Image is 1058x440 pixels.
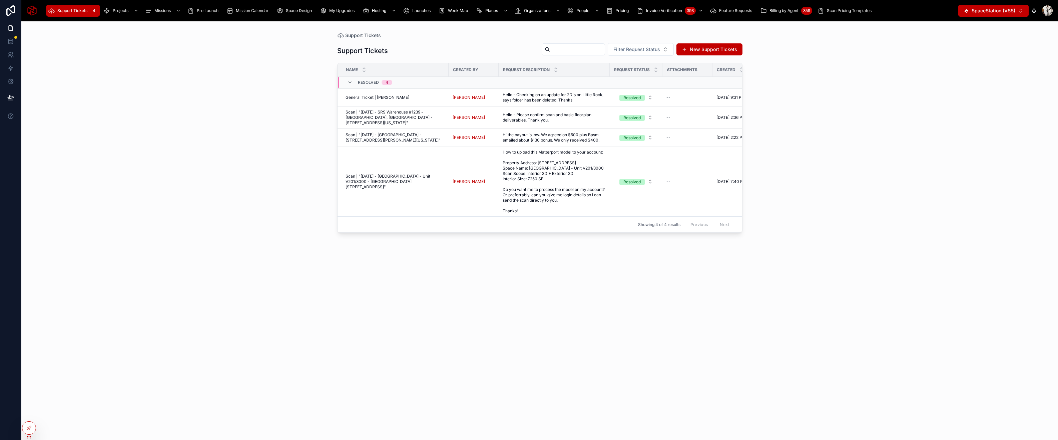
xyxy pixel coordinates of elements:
span: Request Status [614,67,650,72]
div: 4 [90,7,98,15]
div: Resolved [623,115,641,121]
a: Scan | "[DATE] - [GEOGRAPHIC_DATA] - Unit V201/3000 - [GEOGRAPHIC_DATA][STREET_ADDRESS]" [346,174,445,190]
span: Attachments [667,67,697,72]
span: Request Description [503,67,550,72]
a: Mission Calendar [224,5,273,17]
button: Select Button [614,91,658,103]
span: -- [666,179,670,184]
a: Places [474,5,511,17]
a: Scan | "[DATE] - SRS Warehouse #1239 - [GEOGRAPHIC_DATA], [GEOGRAPHIC_DATA] - [STREET_ADDRESS][US... [346,109,445,126]
span: How to upload this Matterport model to your account: Property Address: [STREET_ADDRESS]﻿﻿ Space N... [503,150,606,214]
span: Name [346,67,358,72]
a: Week Map [437,5,473,17]
span: Launches [412,8,431,13]
span: [DATE] 7:40 PM [716,179,746,184]
a: -- [666,135,708,140]
span: Showing 4 of 4 results [638,222,680,227]
span: Feature Requests [719,8,752,13]
div: Resolved [623,95,641,101]
a: Select Button [614,131,658,144]
a: Select Button [614,175,658,188]
a: Billing by Agent359 [758,5,814,17]
a: Invoice Verification393 [635,5,706,17]
a: Missions [143,5,184,17]
span: SpaceStation (VSS) [972,7,1015,14]
a: [PERSON_NAME] [453,179,485,184]
span: [PERSON_NAME] [453,115,485,120]
a: -- [666,179,708,184]
a: Organizations [513,5,564,17]
span: Support Tickets [57,8,87,13]
span: -- [666,95,670,100]
span: Support Tickets [345,32,381,39]
a: Select Button [614,91,658,104]
a: [DATE] 7:40 PM [716,179,758,184]
a: [DATE] 2:36 PM [716,115,758,120]
a: Pricing [604,5,633,17]
span: -- [666,115,670,120]
span: Space Design [286,8,312,13]
a: [PERSON_NAME] [453,179,495,184]
a: [PERSON_NAME] [453,135,485,140]
span: Billing by Agent [769,8,799,13]
a: Hosting [361,5,400,17]
a: [PERSON_NAME] [453,135,495,140]
a: Select Button [614,111,658,124]
a: [PERSON_NAME] [453,115,495,120]
span: Resolved [358,80,379,85]
span: [DATE] 2:36 PM [716,115,746,120]
button: Select Button [608,43,674,56]
a: My Upgrades [318,5,359,17]
span: [DATE] 9:31 PM [716,95,745,100]
span: Projects [113,8,128,13]
span: Created By [453,67,478,72]
div: Resolved [623,179,641,185]
a: -- [666,95,708,100]
h1: Support Tickets [337,46,388,55]
a: Hi the payout is low. We agreed on $500 plus Basm emailed about $130 bonus. We only received $400. [503,132,606,143]
a: General Ticket | [PERSON_NAME] [346,95,445,100]
a: Hello - Please confirm scan and basic floorplan deliverables. Thank you. [503,112,606,123]
a: Support Tickets4 [46,5,100,17]
div: 4 [386,80,388,85]
span: [DATE] 2:22 PM [716,135,746,140]
div: scrollable content [43,3,958,18]
a: [PERSON_NAME] [453,95,495,100]
div: 393 [685,7,696,15]
a: Scan Pricing Templates [816,5,876,17]
div: Resolved [623,135,641,141]
span: Invoice Verification [646,8,682,13]
span: -- [666,135,670,140]
a: Pre Launch [185,5,223,17]
button: Select Button [958,5,1029,17]
a: Support Tickets [337,32,381,39]
button: New Support Tickets [676,43,742,55]
span: Filter Request Status [613,46,660,53]
a: Feature Requests [708,5,757,17]
button: Select Button [614,176,658,188]
a: How to upload this Matterport model to your account: Property Address: [STREET_ADDRESS] Space Nam... [503,150,606,214]
span: Scan Pricing Templates [827,8,872,13]
div: 359 [801,7,812,15]
a: [PERSON_NAME] [453,95,485,100]
span: My Upgrades [329,8,355,13]
span: Created [717,67,735,72]
a: Projects [101,5,142,17]
a: [DATE] 9:31 PM [716,95,758,100]
a: Space Design [275,5,317,17]
span: Missions [154,8,171,13]
span: Week Map [448,8,468,13]
img: App logo [27,5,37,16]
span: People [576,8,589,13]
span: Scan | "[DATE] - [GEOGRAPHIC_DATA] - [STREET_ADDRESS][PERSON_NAME][US_STATE]" [346,132,445,143]
a: Launches [401,5,435,17]
button: Select Button [614,132,658,144]
a: -- [666,115,708,120]
a: Hello - Checking on an update for 2D's on Little Rock, says folder has been deleted. Thanks [503,92,606,103]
